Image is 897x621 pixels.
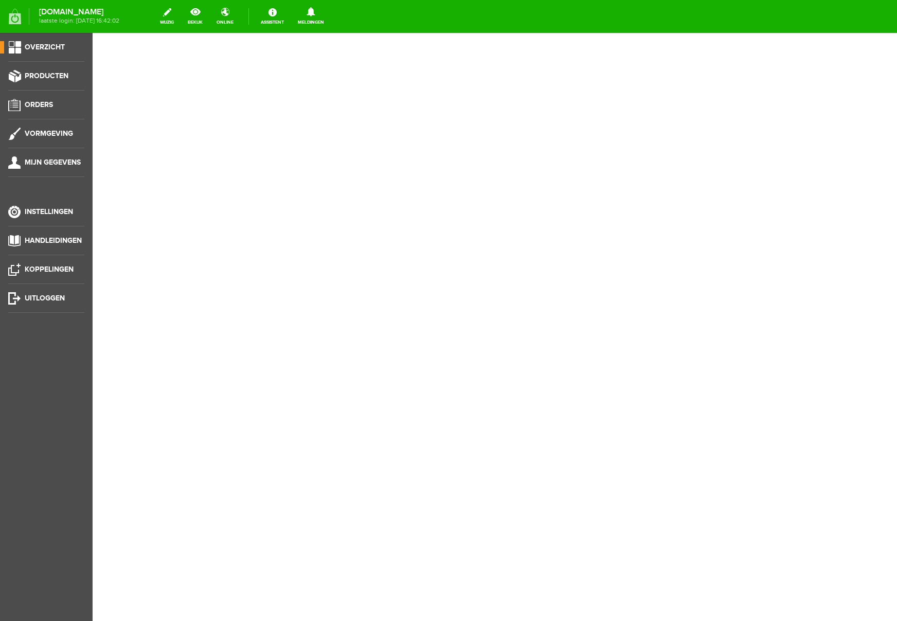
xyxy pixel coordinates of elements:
span: Vormgeving [25,129,73,138]
a: Assistent [255,5,290,28]
span: laatste login: [DATE] 16:42:02 [39,18,119,24]
span: Mijn gegevens [25,158,81,167]
span: Handleidingen [25,236,82,245]
a: wijzig [154,5,180,28]
span: Overzicht [25,43,65,51]
span: Producten [25,72,68,80]
span: Orders [25,100,53,109]
a: bekijk [182,5,209,28]
a: Meldingen [292,5,330,28]
span: Uitloggen [25,294,65,303]
strong: [DOMAIN_NAME] [39,9,119,15]
a: online [210,5,240,28]
span: Koppelingen [25,265,74,274]
span: Instellingen [25,207,73,216]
